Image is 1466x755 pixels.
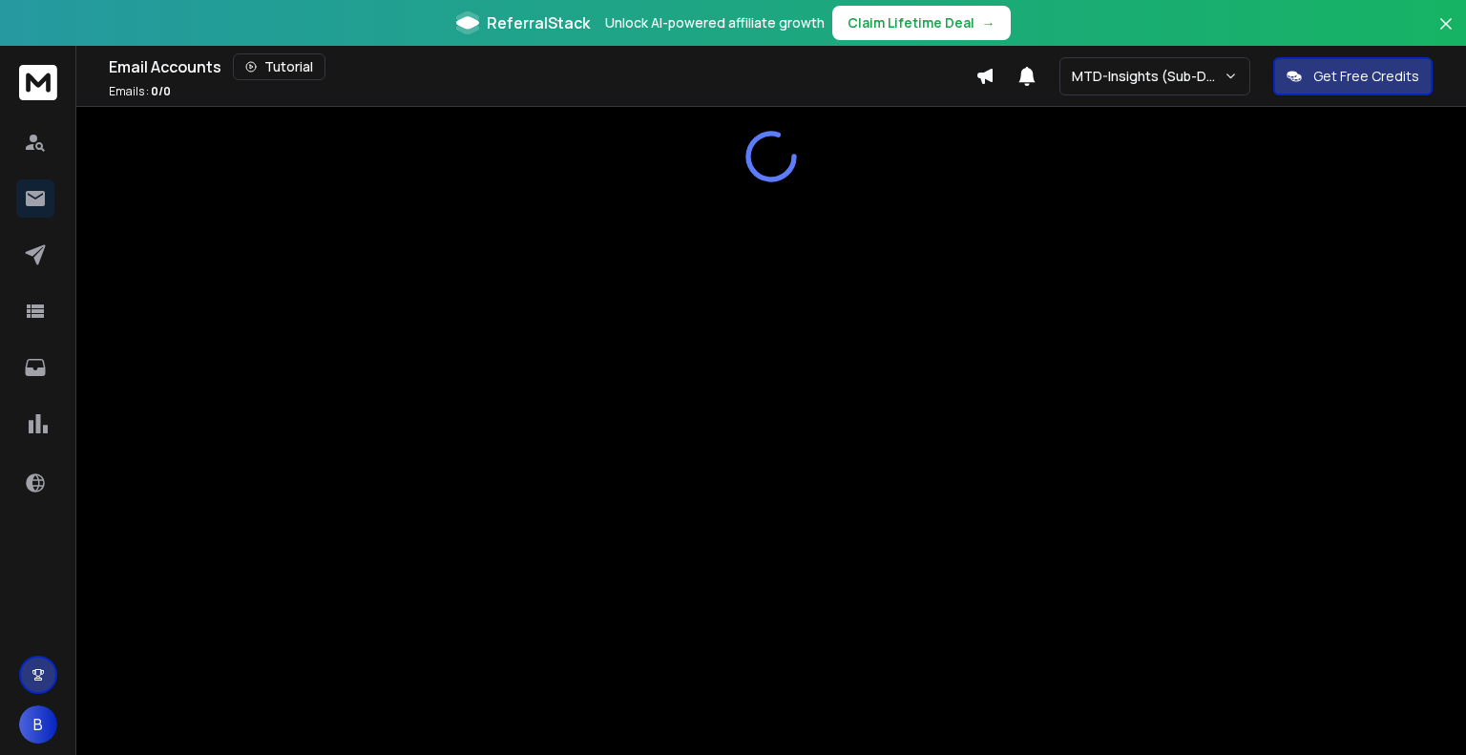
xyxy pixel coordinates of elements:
button: Get Free Credits [1273,57,1433,95]
button: Tutorial [233,53,325,80]
p: Get Free Credits [1313,67,1419,86]
p: Emails : [109,84,171,99]
span: 0 / 0 [151,83,171,99]
p: MTD-Insights (Sub-Domains) [1072,67,1224,86]
button: B [19,705,57,744]
div: Email Accounts [109,53,975,80]
p: Unlock AI-powered affiliate growth [605,13,825,32]
span: ReferralStack [487,11,590,34]
span: → [982,13,995,32]
button: Close banner [1434,11,1458,57]
button: Claim Lifetime Deal→ [832,6,1011,40]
